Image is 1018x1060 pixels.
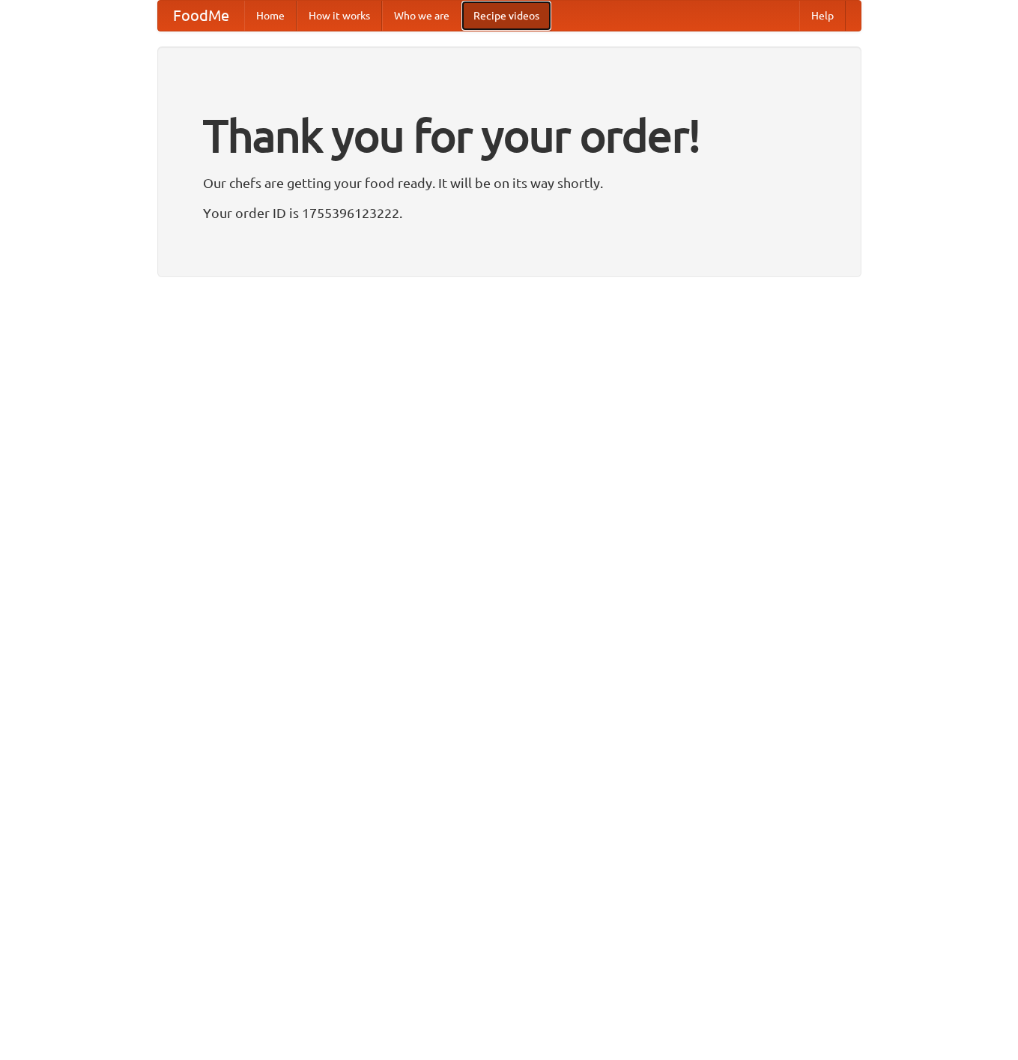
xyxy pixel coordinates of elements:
[461,1,551,31] a: Recipe videos
[799,1,846,31] a: Help
[203,202,816,224] p: Your order ID is 1755396123222.
[203,100,816,172] h1: Thank you for your order!
[297,1,382,31] a: How it works
[382,1,461,31] a: Who we are
[244,1,297,31] a: Home
[203,172,816,194] p: Our chefs are getting your food ready. It will be on its way shortly.
[158,1,244,31] a: FoodMe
